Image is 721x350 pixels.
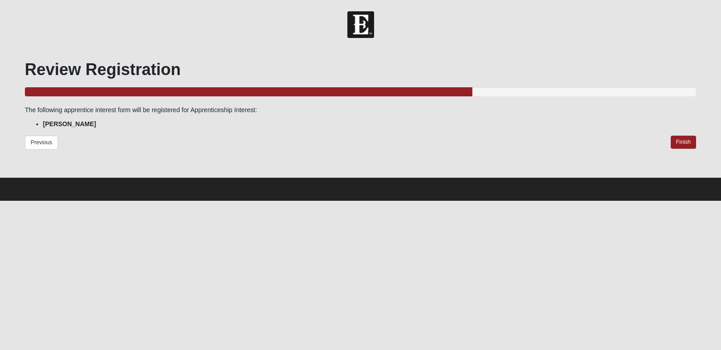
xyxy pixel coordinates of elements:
[25,105,696,115] p: The following apprentice interest form will be registered for Apprenticeship Interest:
[671,136,697,149] a: Finish
[43,120,96,128] strong: [PERSON_NAME]
[25,136,58,150] a: Previous
[25,60,696,79] h1: Review Registration
[347,11,374,38] img: Church of Eleven22 Logo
